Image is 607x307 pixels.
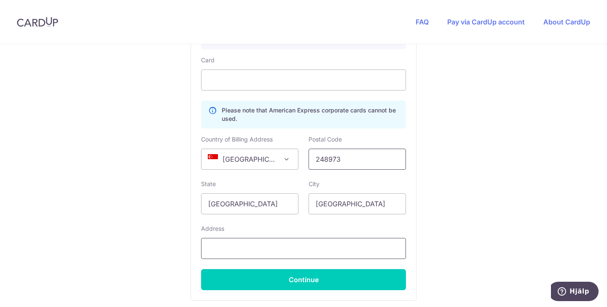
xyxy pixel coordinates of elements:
iframe: Öppnar en widget där du kan hitta mer information [551,282,599,303]
p: Please note that American Express corporate cards cannot be used. [222,106,399,123]
span: Singapore [201,149,298,169]
a: Pay via CardUp account [447,18,525,26]
img: CardUp [17,17,58,27]
a: FAQ [416,18,429,26]
a: About CardUp [543,18,590,26]
label: Card [201,56,215,64]
label: State [201,180,216,188]
label: Postal Code [309,135,342,144]
label: Country of Billing Address [201,135,273,144]
label: City [309,180,320,188]
input: Example 123456 [309,149,406,170]
button: Continue [201,269,406,290]
iframe: Secure card payment input frame [208,75,399,85]
label: Address [201,224,224,233]
span: Singapore [201,149,298,170]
